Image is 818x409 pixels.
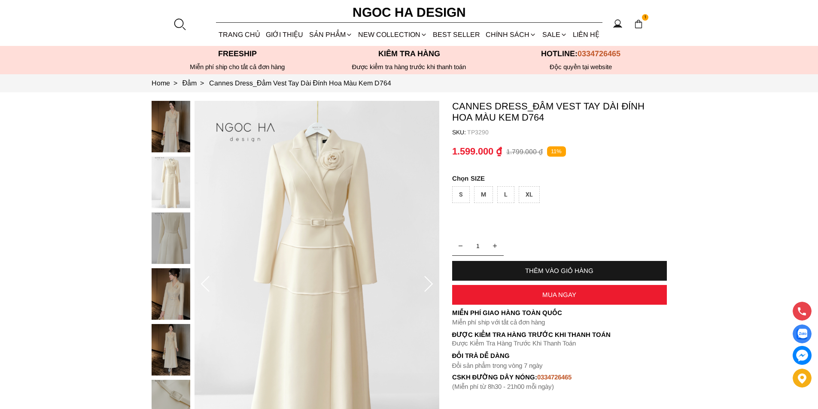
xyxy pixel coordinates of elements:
a: TRANG CHỦ [216,23,263,46]
font: Miễn phí ship với tất cả đơn hàng [452,318,545,326]
h6: Đổi trả dễ dàng [452,352,667,359]
div: MUA NGAY [452,291,667,298]
p: Freeship [152,49,323,58]
a: Ngoc Ha Design [345,2,474,23]
div: S [452,186,470,203]
p: 1.599.000 ₫ [452,146,502,157]
a: GIỚI THIỆU [263,23,306,46]
a: BEST SELLER [430,23,483,46]
span: 1 [642,14,649,21]
p: TP3290 [467,129,667,136]
div: L [497,186,514,203]
span: 0334726465 [578,49,620,58]
a: Display image [793,324,812,343]
a: LIÊN HỆ [570,23,602,46]
p: Được Kiểm Tra Hàng Trước Khi Thanh Toán [452,331,667,339]
img: Cannes Dress_Đầm Vest Tay Dài Đính Hoa Màu Kem D764_mini_0 [152,101,190,152]
h6: SKU: [452,129,467,136]
img: img-CART-ICON-ksit0nf1 [634,19,643,29]
p: Được kiểm tra hàng trước khi thanh toán [323,63,495,71]
input: Quantity input [452,237,504,254]
font: Đổi sản phẩm trong vòng 7 ngày [452,362,543,369]
div: Chính sách [483,23,539,46]
div: Miễn phí ship cho tất cả đơn hàng [152,63,323,71]
div: M [474,186,493,203]
span: > [197,79,207,87]
img: Cannes Dress_Đầm Vest Tay Dài Đính Hoa Màu Kem D764_mini_1 [152,157,190,208]
img: Cannes Dress_Đầm Vest Tay Dài Đính Hoa Màu Kem D764_mini_2 [152,212,190,264]
p: 1.799.000 ₫ [506,148,543,156]
img: Cannes Dress_Đầm Vest Tay Dài Đính Hoa Màu Kem D764_mini_3 [152,268,190,320]
h6: Độc quyền tại website [495,63,667,71]
img: Cannes Dress_Đầm Vest Tay Dài Đính Hoa Màu Kem D764_mini_4 [152,324,190,376]
p: Cannes Dress_Đầm Vest Tay Dài Đính Hoa Màu Kem D764 [452,101,667,123]
font: 0334726465 [537,373,572,381]
div: XL [519,186,540,203]
font: Miễn phí giao hàng toàn quốc [452,309,562,316]
a: Link to Home [152,79,182,87]
a: Link to Đầm [182,79,210,87]
p: Hotline: [495,49,667,58]
a: Link to Cannes Dress_Đầm Vest Tay Dài Đính Hoa Màu Kem D764 [209,79,391,87]
a: messenger [793,346,812,365]
a: SALE [539,23,570,46]
img: Display image [797,329,807,339]
span: > [170,79,181,87]
p: SIZE [452,175,667,182]
a: NEW COLLECTION [355,23,430,46]
font: Kiểm tra hàng [378,49,440,58]
font: cskh đường dây nóng: [452,373,538,381]
p: Được Kiểm Tra Hàng Trước Khi Thanh Toán [452,339,667,347]
font: (Miễn phí từ 8h30 - 21h00 mỗi ngày) [452,383,554,390]
p: 11% [547,146,566,157]
div: THÊM VÀO GIỎ HÀNG [452,267,667,274]
div: SẢN PHẨM [306,23,355,46]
